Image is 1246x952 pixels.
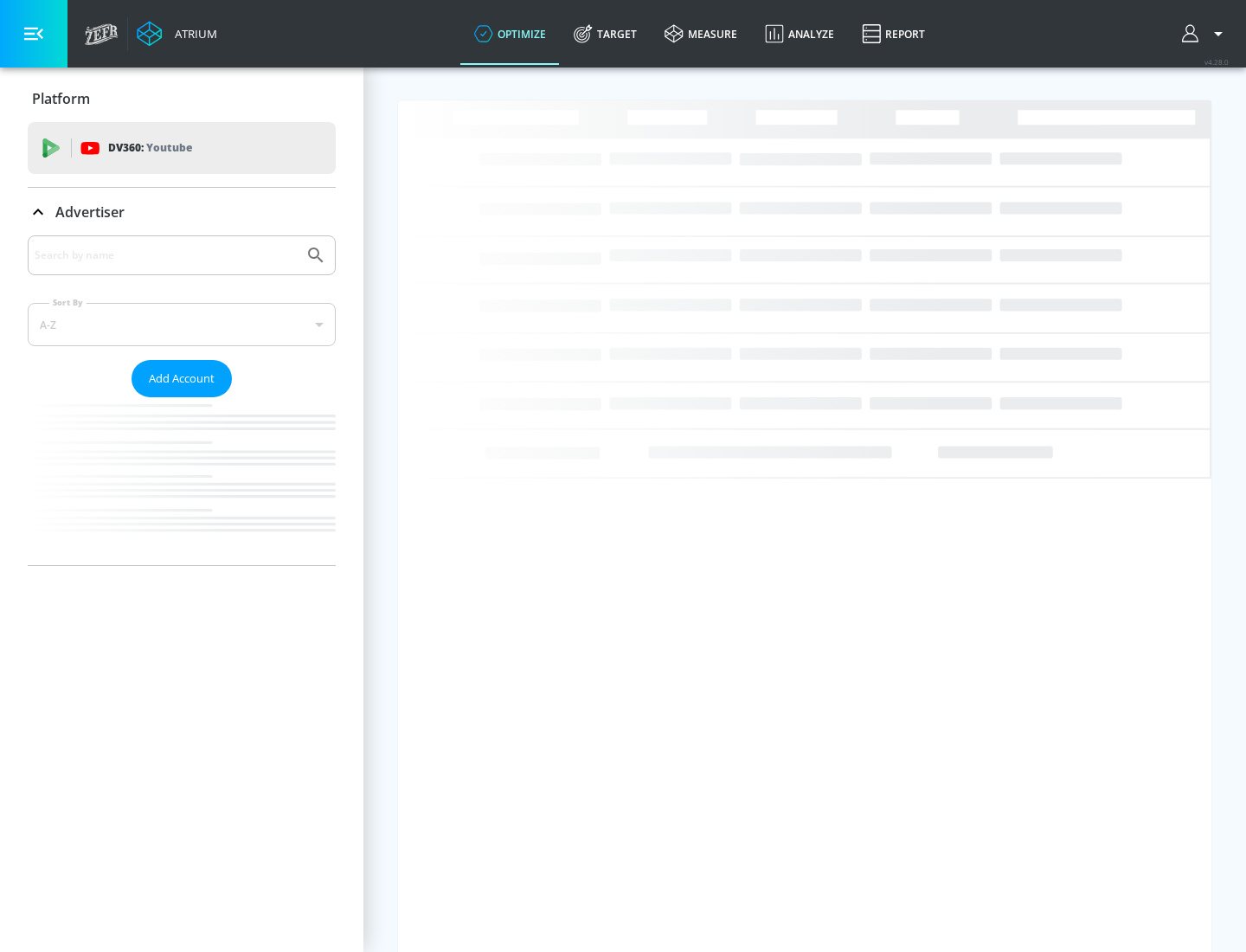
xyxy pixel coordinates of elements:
[28,188,336,236] div: Advertiser
[35,244,297,267] input: Search by name
[168,26,217,42] div: Atrium
[49,297,87,308] label: Sort By
[1204,57,1229,67] span: v 4.28.0
[28,397,336,565] nav: list of Advertiser
[132,360,232,397] button: Add Account
[28,235,336,565] div: Advertiser
[28,303,336,346] div: A-Z
[651,3,751,65] a: measure
[751,3,848,65] a: Analyze
[146,138,192,157] p: Youtube
[108,138,192,158] p: DV360:
[32,89,90,108] p: Platform
[28,122,336,174] div: DV360: Youtube
[149,369,215,389] span: Add Account
[460,3,560,65] a: optimize
[28,74,336,123] div: Platform
[848,3,939,65] a: Report
[55,203,125,222] p: Advertiser
[560,3,651,65] a: Target
[137,21,217,47] a: Atrium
